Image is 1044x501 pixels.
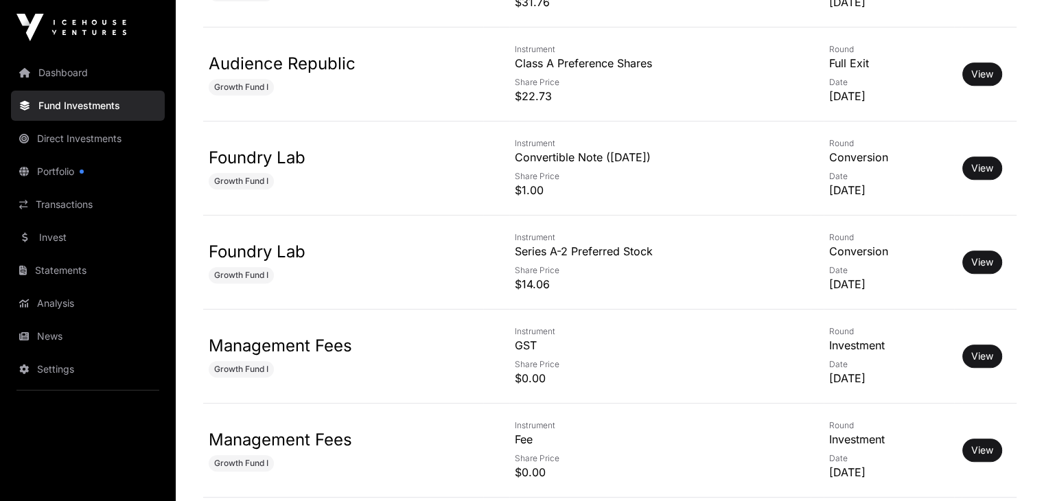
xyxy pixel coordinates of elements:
button: View [962,62,1002,86]
iframe: Chat Widget [975,435,1044,501]
p: $14.06 [515,276,805,292]
span: Growth Fund I [214,176,268,187]
p: [DATE] [829,370,949,386]
p: Investment [829,337,949,353]
p: $0.00 [515,370,805,386]
p: Share Price [515,265,805,276]
a: View [971,443,993,457]
p: Conversion [829,243,949,259]
a: View [971,161,993,175]
button: View [962,439,1002,462]
a: View [971,67,993,81]
a: Fund Investments [11,91,165,121]
p: Fee [515,431,805,447]
p: Series A-2 Preferred Stock [515,243,805,259]
p: Full Exit [829,55,949,71]
p: Date [829,171,949,182]
a: Dashboard [11,58,165,88]
p: Management Fees [209,335,478,357]
p: Date [829,77,949,88]
p: Round [829,44,949,55]
span: Growth Fund I [214,82,268,93]
a: News [11,321,165,351]
img: Icehouse Ventures Logo [16,14,126,41]
p: Date [829,265,949,276]
p: $0.00 [515,464,805,480]
a: Transactions [11,189,165,220]
a: View [971,255,993,269]
a: Audience Republic [209,54,356,73]
p: Round [829,138,949,149]
a: Statements [11,255,165,286]
span: Growth Fund I [214,270,268,281]
p: Date [829,453,949,464]
p: Share Price [515,77,805,88]
a: Foundry Lab [209,242,305,261]
p: [DATE] [829,464,949,480]
a: View [971,349,993,363]
span: Growth Fund I [214,364,268,375]
button: View [962,250,1002,274]
p: Convertible Note ([DATE]) [515,149,805,165]
p: Investment [829,431,949,447]
a: Foundry Lab [209,148,305,167]
p: $22.73 [515,88,805,104]
p: Instrument [515,420,805,431]
a: Analysis [11,288,165,318]
a: Direct Investments [11,124,165,154]
p: Instrument [515,232,805,243]
a: Settings [11,354,165,384]
button: View [962,345,1002,368]
p: Conversion [829,149,949,165]
p: [DATE] [829,88,949,104]
p: Date [829,359,949,370]
p: Class A Preference Shares [515,55,805,71]
p: $1.00 [515,182,805,198]
p: GST [515,337,805,353]
p: Instrument [515,138,805,149]
p: Share Price [515,453,805,464]
span: Growth Fund I [214,458,268,469]
p: Round [829,232,949,243]
p: Instrument [515,44,805,55]
a: Invest [11,222,165,253]
p: Share Price [515,359,805,370]
p: Share Price [515,171,805,182]
p: Round [829,420,949,431]
p: [DATE] [829,276,949,292]
p: [DATE] [829,182,949,198]
a: Portfolio [11,156,165,187]
button: View [962,156,1002,180]
p: Round [829,326,949,337]
p: Instrument [515,326,805,337]
p: Management Fees [209,429,478,451]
